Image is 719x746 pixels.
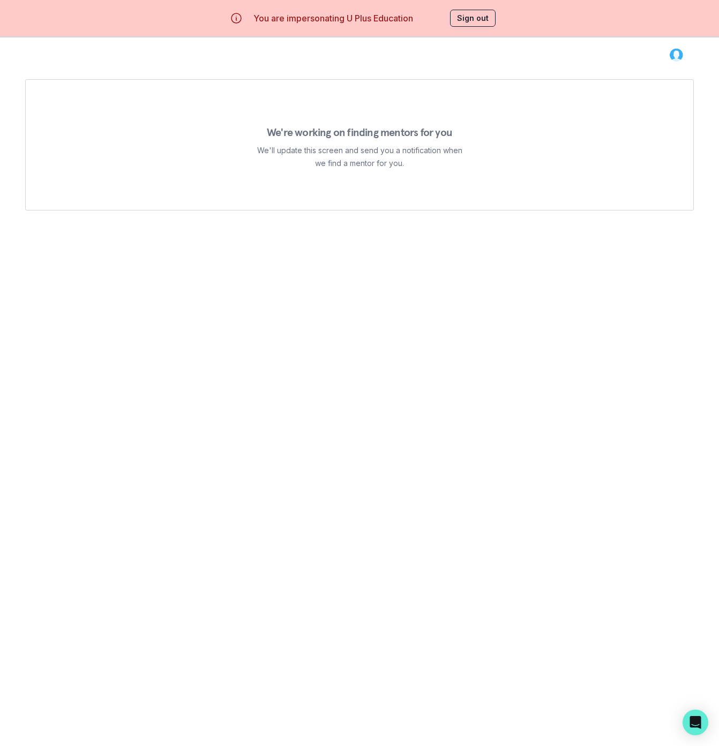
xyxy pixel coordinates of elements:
[660,46,694,63] button: profile picture
[450,10,496,27] button: Sign out
[267,127,452,138] p: We're working on finding mentors for you
[683,710,708,735] div: Open Intercom Messenger
[253,12,413,25] p: You are impersonating U Plus Education
[257,144,462,170] p: We'll update this screen and send you a notification when we find a mentor for you.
